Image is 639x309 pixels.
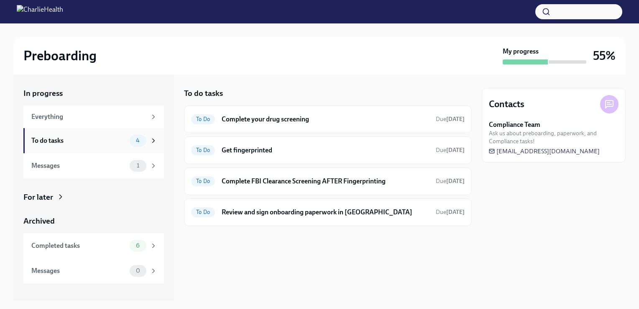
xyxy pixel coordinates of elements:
[191,206,465,219] a: To DoReview and sign onboarding paperwork in [GEOGRAPHIC_DATA]Due[DATE]
[446,116,465,123] strong: [DATE]
[23,88,164,99] a: In progress
[436,177,465,185] span: September 19th, 2025 09:00
[436,178,465,185] span: Due
[191,116,215,122] span: To Do
[23,233,164,258] a: Completed tasks6
[23,192,164,203] a: For later
[446,178,465,185] strong: [DATE]
[191,147,215,153] span: To Do
[503,47,539,56] strong: My progress
[446,147,465,154] strong: [DATE]
[31,266,126,276] div: Messages
[222,208,429,217] h6: Review and sign onboarding paperwork in [GEOGRAPHIC_DATA]
[17,5,63,18] img: CharlieHealth
[446,209,465,216] strong: [DATE]
[132,162,144,169] span: 1
[31,136,126,145] div: To do tasks
[489,129,619,145] span: Ask us about preboarding, paperwork, and Compliance tasks!
[489,98,524,111] h4: Contacts
[436,116,465,123] span: Due
[436,115,465,123] span: September 16th, 2025 09:00
[131,242,145,249] span: 6
[436,208,465,216] span: September 19th, 2025 09:00
[222,146,429,155] h6: Get fingerprinted
[222,115,429,124] h6: Complete your drug screening
[131,137,145,144] span: 4
[191,178,215,184] span: To Do
[436,146,465,154] span: September 16th, 2025 09:00
[23,216,164,227] a: Archived
[436,209,465,216] span: Due
[184,88,223,99] h5: To do tasks
[489,147,600,155] a: [EMAIL_ADDRESS][DOMAIN_NAME]
[436,147,465,154] span: Due
[31,112,146,121] div: Everything
[191,175,465,188] a: To DoComplete FBI Clearance Screening AFTER FingerprintingDue[DATE]
[23,192,53,203] div: For later
[31,161,126,170] div: Messages
[23,47,97,64] h2: Preboarding
[23,153,164,178] a: Messages1
[131,268,145,274] span: 0
[222,177,429,186] h6: Complete FBI Clearance Screening AFTER Fingerprinting
[191,144,465,157] a: To DoGet fingerprintedDue[DATE]
[31,241,126,250] div: Completed tasks
[593,48,616,63] h3: 55%
[191,113,465,126] a: To DoComplete your drug screeningDue[DATE]
[23,258,164,283] a: Messages0
[489,120,540,129] strong: Compliance Team
[23,106,164,128] a: Everything
[23,128,164,153] a: To do tasks4
[191,209,215,215] span: To Do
